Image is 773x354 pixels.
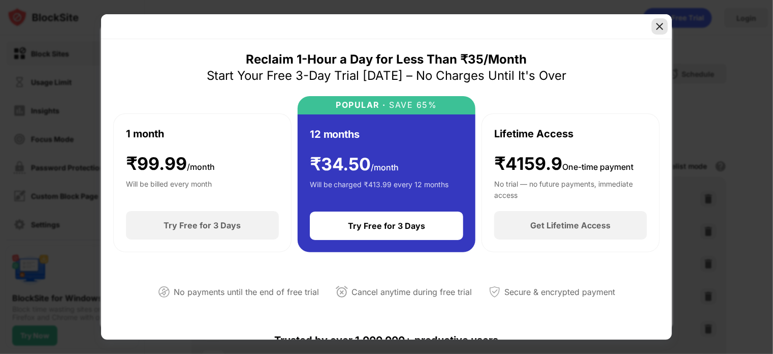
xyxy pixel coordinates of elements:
div: Will be billed every month [126,179,212,199]
div: ₹ 34.50 [310,154,399,175]
div: ₹ 99.99 [126,154,215,174]
span: One-time payment [562,162,633,172]
img: not-paying [158,286,170,298]
span: /month [187,162,215,172]
div: Lifetime Access [494,126,573,141]
div: Reclaim 1-Hour a Day for Less Than ₹35/Month [246,51,527,68]
div: 1 month [126,126,164,141]
span: /month [371,162,399,172]
div: SAVE 65% [386,100,437,110]
div: Cancel anytime during free trial [352,285,472,300]
img: secured-payment [489,286,501,298]
div: ₹4159.9 [494,154,633,174]
div: No trial — no future payments, immediate access [494,179,647,199]
img: cancel-anytime [336,286,348,298]
div: Get Lifetime Access [531,220,611,230]
div: POPULAR · [336,100,386,110]
div: Try Free for 3 Days [164,220,241,230]
div: Start Your Free 3-Day Trial [DATE] – No Charges Until It's Over [207,68,566,84]
div: Secure & encrypted payment [505,285,616,300]
div: 12 months [310,127,360,142]
div: Try Free for 3 Days [348,221,425,231]
div: No payments until the end of free trial [174,285,319,300]
div: Will be charged ₹413.99 every 12 months [310,179,449,199]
